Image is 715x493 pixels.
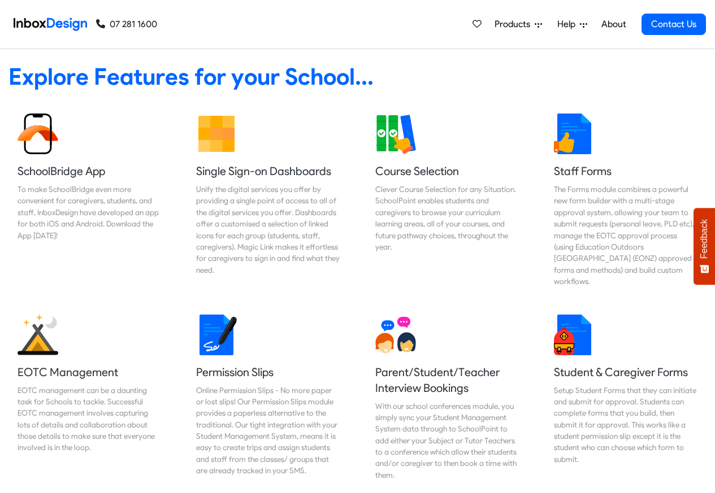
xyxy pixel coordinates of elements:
span: Products [495,18,535,31]
img: 2022_01_13_icon_student_form.svg [554,315,595,355]
div: Unify the digital services you offer by providing a single point of access to all of the digital ... [196,184,340,276]
h5: Staff Forms [554,163,697,179]
div: Setup Student Forms that they can initiate and submit for approval. Students can complete forms t... [554,385,697,465]
div: Online Permission Slips - No more paper or lost slips! ​Our Permission Slips module provides a pa... [196,385,340,477]
a: Products [490,13,547,36]
h5: Parent/Student/Teacher Interview Bookings [375,364,519,396]
img: 2022_01_13_icon_sb_app.svg [18,114,58,154]
h5: Single Sign-on Dashboards [196,163,340,179]
a: Student & Caregiver Forms Setup Student Forms that they can initiate and submit for approval. Stu... [545,306,707,490]
div: The Forms module combines a powerful new form builder with a multi-stage approval system, allowin... [554,184,697,287]
a: Contact Us [642,14,706,35]
div: EOTC management can be a daunting task for Schools to tackle. Successful EOTC management involves... [18,385,161,453]
h5: Course Selection [375,163,519,179]
a: SchoolBridge App To make SchoolBridge even more convenient for caregivers, students, and staff, I... [8,104,170,296]
img: 2022_01_13_icon_grid.svg [196,114,237,154]
img: 2022_01_18_icon_signature.svg [196,315,237,355]
a: Permission Slips Online Permission Slips - No more paper or lost slips! ​Our Permission Slips mod... [187,306,349,490]
h5: SchoolBridge App [18,163,161,179]
a: Parent/Student/Teacher Interview Bookings With our school conferences module, you simply sync you... [366,306,528,490]
img: 2022_01_13_icon_course_selection.svg [375,114,416,154]
h5: Student & Caregiver Forms [554,364,697,380]
a: About [598,13,629,36]
a: Staff Forms The Forms module combines a powerful new form builder with a multi-stage approval sys... [545,104,707,296]
button: Feedback - Show survey [694,208,715,285]
img: 2022_01_13_icon_thumbsup.svg [554,114,595,154]
a: Help [553,13,592,36]
a: Single Sign-on Dashboards Unify the digital services you offer by providing a single point of acc... [187,104,349,296]
a: EOTC Management EOTC management can be a daunting task for Schools to tackle. Successful EOTC man... [8,306,170,490]
a: Course Selection Clever Course Selection for any Situation. SchoolPoint enables students and care... [366,104,528,296]
h5: EOTC Management [18,364,161,380]
div: To make SchoolBridge even more convenient for caregivers, students, and staff, InboxDesign have d... [18,184,161,241]
img: 2022_01_25_icon_eonz.svg [18,315,58,355]
heading: Explore Features for your School... [8,62,707,91]
img: 2022_01_13_icon_conversation.svg [375,315,416,355]
a: 07 281 1600 [96,18,157,31]
span: Help [557,18,580,31]
span: Feedback [699,219,709,259]
h5: Permission Slips [196,364,340,380]
div: Clever Course Selection for any Situation. SchoolPoint enables students and caregivers to browse ... [375,184,519,252]
div: With our school conferences module, you simply sync your Student Management System data through t... [375,400,519,481]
